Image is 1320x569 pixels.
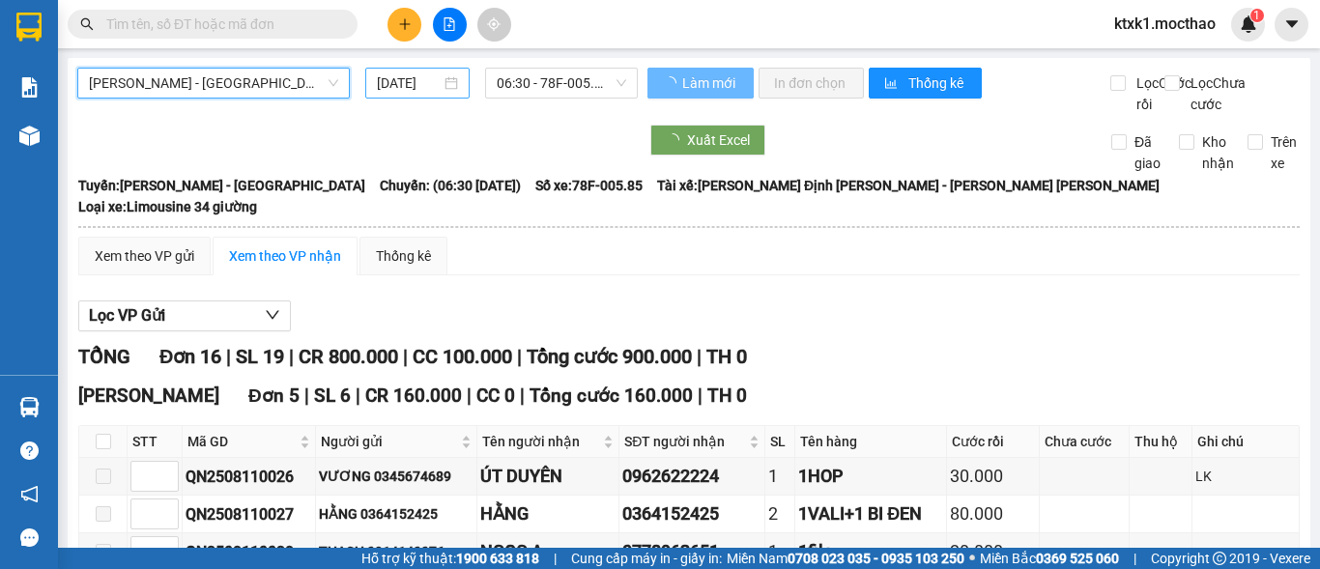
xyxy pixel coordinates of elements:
img: warehouse-icon [19,397,40,417]
td: QN2508110027 [183,496,316,533]
span: TH 0 [706,345,747,368]
span: 1 [1253,9,1260,22]
strong: 0369 525 060 [1036,551,1119,566]
span: Đơn 5 [248,384,300,407]
div: QN2508110028 [186,540,312,564]
div: QN2508110027 [186,502,312,526]
button: Lọc VP Gửi [78,300,291,331]
span: Tổng cước 900.000 [527,345,692,368]
div: VƯƠNG 0345674689 [319,466,473,487]
span: CC 0 [476,384,515,407]
span: aim [487,17,501,31]
span: bar-chart [884,76,901,92]
span: ⚪️ [969,555,975,562]
img: warehouse-icon [19,126,40,146]
div: HẰNG 0364152425 [319,503,473,525]
button: bar-chartThống kê [869,68,982,99]
span: Miền Bắc [980,548,1119,569]
button: Xuất Excel [650,125,765,156]
span: Làm mới [682,72,738,94]
th: SL [765,426,795,458]
span: TỔNG [78,345,130,368]
sup: 1 [1250,9,1264,22]
div: 1HOP [798,463,943,490]
th: STT [128,426,183,458]
div: 0778963651 [622,538,761,565]
span: | [554,548,557,569]
span: | [697,345,702,368]
span: Thống kê [908,72,966,94]
span: Tài xế: [PERSON_NAME] Định [PERSON_NAME] - [PERSON_NAME] [PERSON_NAME] [657,175,1160,196]
span: | [356,384,360,407]
span: Số xe: 78F-005.85 [535,175,643,196]
input: 12/08/2025 [377,72,441,94]
td: 0962622224 [619,458,765,496]
span: file-add [443,17,456,31]
span: Trên xe [1263,131,1305,174]
span: Tên người nhận [482,431,599,452]
div: 1 [768,538,791,565]
span: | [520,384,525,407]
span: SL 19 [236,345,284,368]
span: | [289,345,294,368]
span: | [698,384,703,407]
td: 0364152425 [619,496,765,533]
span: Chuyến: (06:30 [DATE]) [380,175,521,196]
div: 0962622224 [622,463,761,490]
span: CR 160.000 [365,384,462,407]
div: 1file [798,538,943,565]
th: Thu hộ [1130,426,1192,458]
div: 80.000 [950,500,1036,527]
div: ÚT DUYÊN [480,463,616,490]
button: Làm mới [647,68,754,99]
span: SL 6 [314,384,351,407]
div: HẰNG [480,500,616,527]
div: LK [1195,466,1296,487]
span: | [304,384,309,407]
span: TH 0 [707,384,747,407]
div: Xem theo VP nhận [229,245,341,267]
div: QN2508110026 [186,465,312,489]
span: notification [20,485,39,503]
strong: 0708 023 035 - 0935 103 250 [788,551,964,566]
button: caret-down [1275,8,1308,42]
span: Loại xe: Limousine 34 giường [78,196,257,217]
strong: 1900 633 818 [456,551,539,566]
span: caret-down [1283,15,1301,33]
span: CR 800.000 [299,345,398,368]
span: Người gửi [321,431,457,452]
span: search [80,17,94,31]
button: In đơn chọn [759,68,864,99]
th: Tên hàng [795,426,947,458]
span: Kho nhận [1194,131,1242,174]
input: Tìm tên, số ĐT hoặc mã đơn [106,14,334,35]
th: Cước rồi [947,426,1040,458]
span: | [517,345,522,368]
span: plus [398,17,412,31]
span: loading [663,76,679,90]
span: ktxk1.mocthao [1099,12,1231,36]
span: | [1133,548,1136,569]
img: solution-icon [19,77,40,98]
span: down [265,307,280,323]
span: Quy Nhơn - Đà Lạt [89,69,338,98]
span: Lọc Chưa cước [1183,72,1248,115]
span: Đã giao [1127,131,1168,174]
span: Cung cấp máy in - giấy in: [571,548,722,569]
th: Ghi chú [1192,426,1300,458]
td: QN2508110026 [183,458,316,496]
div: Thống kê [376,245,431,267]
b: Tuyến: [PERSON_NAME] - [GEOGRAPHIC_DATA] [78,178,365,193]
span: Lọc Cước rồi [1129,72,1194,115]
span: Hỗ trợ kỹ thuật: [361,548,539,569]
img: logo-vxr [16,13,42,42]
div: 1VALI+1 BI ĐEN [798,500,943,527]
span: Mã GD [187,431,296,452]
td: HẰNG [477,496,619,533]
span: message [20,528,39,547]
span: Đơn 16 [159,345,221,368]
span: | [403,345,408,368]
span: Xuất Excel [687,129,750,151]
div: THẠCH 0914140076 [319,541,473,562]
span: SĐT người nhận [624,431,745,452]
